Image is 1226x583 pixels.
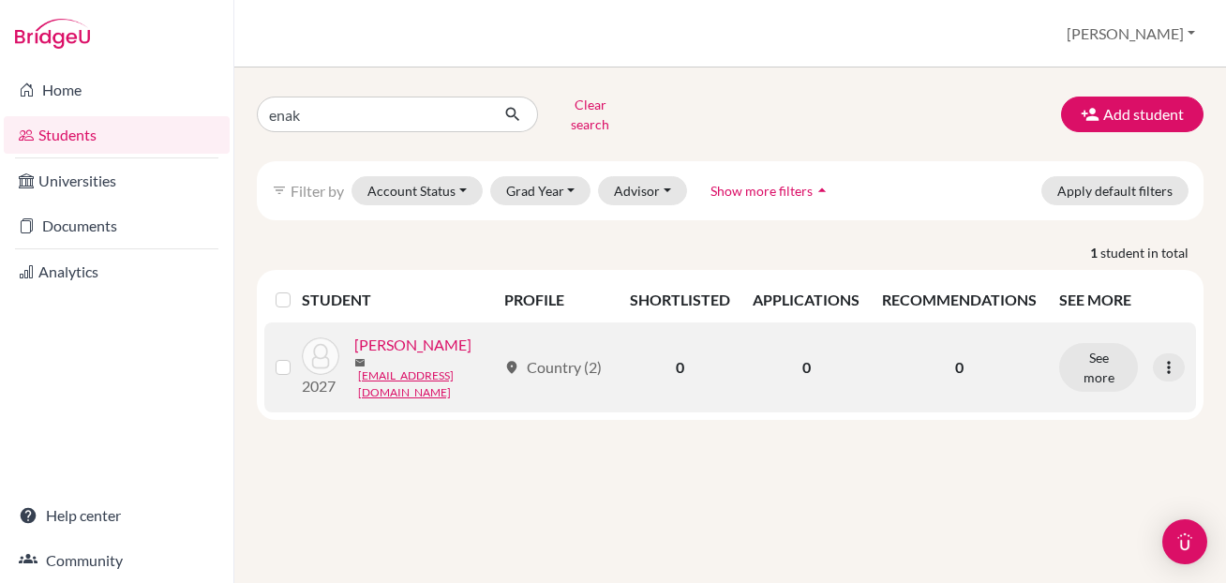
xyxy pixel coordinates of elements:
img: Bridge-U [15,19,90,49]
button: Show more filtersarrow_drop_up [695,176,847,205]
button: [PERSON_NAME] [1058,16,1204,52]
button: Clear search [538,90,642,139]
a: Documents [4,207,230,245]
button: Apply default filters [1041,176,1189,205]
th: SHORTLISTED [619,277,741,322]
a: Home [4,71,230,109]
span: mail [354,357,366,368]
span: student in total [1100,243,1204,262]
td: 0 [741,322,871,412]
p: 0 [882,356,1037,379]
p: 2027 [302,375,339,397]
span: Filter by [291,182,344,200]
a: Help center [4,497,230,534]
strong: 1 [1090,243,1100,262]
th: RECOMMENDATIONS [871,277,1048,322]
th: APPLICATIONS [741,277,871,322]
button: See more [1059,343,1138,392]
td: 0 [619,322,741,412]
th: SEE MORE [1048,277,1196,322]
div: Country (2) [504,356,602,379]
a: [PERSON_NAME] [354,334,471,356]
i: arrow_drop_up [813,181,831,200]
a: Analytics [4,253,230,291]
th: STUDENT [302,277,493,322]
a: Universities [4,162,230,200]
button: Grad Year [490,176,591,205]
a: Community [4,542,230,579]
button: Account Status [351,176,483,205]
img: Khanna, Enakshi [302,337,339,375]
a: Students [4,116,230,154]
span: location_on [504,360,519,375]
div: Open Intercom Messenger [1162,519,1207,564]
button: Advisor [598,176,687,205]
th: PROFILE [493,277,619,322]
button: Add student [1061,97,1204,132]
i: filter_list [272,183,287,198]
a: [EMAIL_ADDRESS][DOMAIN_NAME] [358,367,496,401]
span: Show more filters [710,183,813,199]
input: Find student by name... [257,97,489,132]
